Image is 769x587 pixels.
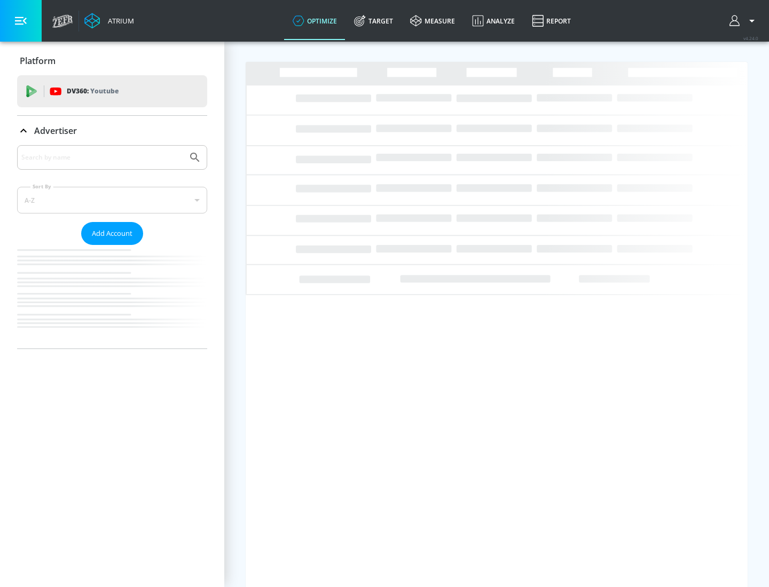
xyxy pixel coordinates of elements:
[743,35,758,41] span: v 4.24.0
[67,85,119,97] p: DV360:
[284,2,346,40] a: optimize
[17,245,207,348] nav: list of Advertiser
[84,13,134,29] a: Atrium
[20,55,56,67] p: Platform
[90,85,119,97] p: Youtube
[346,2,402,40] a: Target
[17,187,207,213] div: A-Z
[92,227,132,240] span: Add Account
[464,2,523,40] a: Analyze
[21,150,183,164] input: Search by name
[523,2,579,40] a: Report
[34,125,77,137] p: Advertiser
[104,16,134,26] div: Atrium
[30,183,53,190] label: Sort By
[402,2,464,40] a: measure
[17,46,207,76] div: Platform
[17,75,207,107] div: DV360: Youtube
[81,222,143,245] button: Add Account
[17,116,207,146] div: Advertiser
[17,145,207,348] div: Advertiser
